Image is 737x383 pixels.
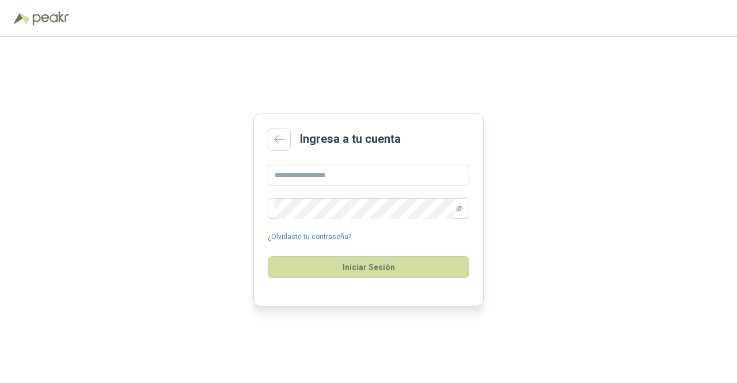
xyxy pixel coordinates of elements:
button: Iniciar Sesión [268,256,469,278]
a: ¿Olvidaste tu contraseña? [268,232,351,242]
h2: Ingresa a tu cuenta [300,130,401,148]
span: eye-invisible [456,205,463,212]
img: Peakr [32,12,69,25]
img: Logo [14,13,30,24]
